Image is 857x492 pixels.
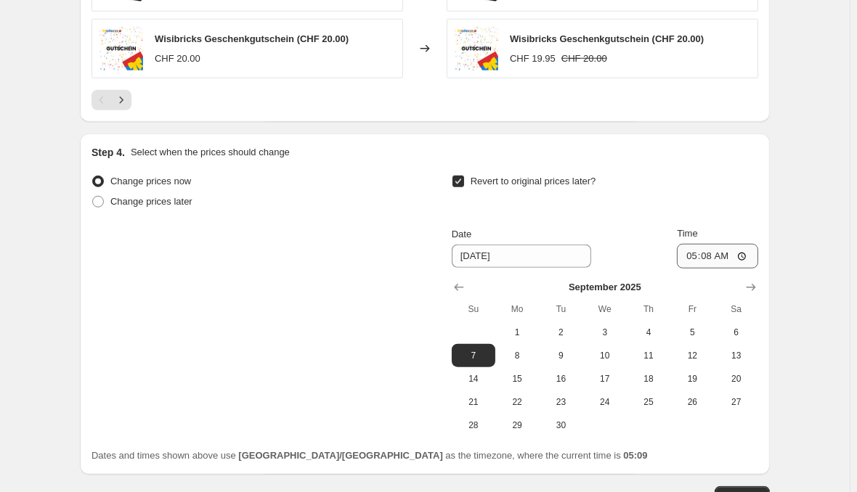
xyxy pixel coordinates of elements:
[155,52,200,66] div: CHF 20.00
[633,373,665,385] span: 18
[715,344,758,367] button: Saturday September 13 2025
[501,327,533,338] span: 1
[676,396,708,408] span: 26
[715,321,758,344] button: Saturday September 6 2025
[471,176,596,186] span: Revert to original prices later?
[715,390,758,414] button: Saturday September 27 2025
[715,367,758,390] button: Saturday September 20 2025
[452,344,495,367] button: Sunday September 7 2025
[545,327,577,338] span: 2
[545,419,577,431] span: 30
[501,350,533,361] span: 8
[539,414,582,437] button: Tuesday September 30 2025
[155,33,349,44] span: Wisibricks Geschenkgutschein (CHF 20.00)
[676,303,708,315] span: Fr
[92,145,125,160] h2: Step 4.
[720,350,752,361] span: 13
[589,373,621,385] span: 17
[510,52,556,66] div: CHF 19.95
[110,196,192,207] span: Change prices later
[458,419,490,431] span: 28
[99,27,143,70] img: WB_GutscheinNew_80x.png
[633,350,665,361] span: 11
[501,373,533,385] span: 15
[670,298,714,321] th: Friday
[539,344,582,367] button: Tuesday September 9 2025
[627,298,670,321] th: Thursday
[720,396,752,408] span: 27
[583,321,627,344] button: Wednesday September 3 2025
[627,321,670,344] button: Thursday September 4 2025
[495,414,539,437] button: Monday September 29 2025
[627,344,670,367] button: Thursday September 11 2025
[495,390,539,414] button: Monday September 22 2025
[495,344,539,367] button: Monday September 8 2025
[495,321,539,344] button: Monday September 1 2025
[670,390,714,414] button: Friday September 26 2025
[715,298,758,321] th: Saturday
[670,344,714,367] button: Friday September 12 2025
[670,321,714,344] button: Friday September 5 2025
[452,229,471,239] span: Date
[510,33,704,44] span: Wisibricks Geschenkgutschein (CHF 20.00)
[676,350,708,361] span: 12
[501,396,533,408] span: 22
[92,450,648,461] span: Dates and times shown above use as the timezone, where the current time is
[452,298,495,321] th: Sunday
[676,373,708,385] span: 19
[545,303,577,315] span: Tu
[720,373,752,385] span: 20
[583,298,627,321] th: Wednesday
[539,298,582,321] th: Tuesday
[238,450,442,461] b: [GEOGRAPHIC_DATA]/[GEOGRAPHIC_DATA]
[92,90,131,110] nav: Pagination
[539,390,582,414] button: Tuesday September 23 2025
[501,303,533,315] span: Mo
[633,396,665,408] span: 25
[633,327,665,338] span: 4
[677,228,697,239] span: Time
[589,303,621,315] span: We
[539,321,582,344] button: Tuesday September 2 2025
[627,390,670,414] button: Thursday September 25 2025
[589,327,621,338] span: 3
[452,414,495,437] button: Sunday September 28 2025
[627,367,670,390] button: Thursday September 18 2025
[561,52,607,66] strike: CHF 20.00
[458,303,490,315] span: Su
[677,244,758,268] input: 12:00
[720,327,752,338] span: 6
[458,373,490,385] span: 14
[458,350,490,361] span: 7
[501,419,533,431] span: 29
[131,145,290,160] p: Select when the prices should change
[545,373,577,385] span: 16
[623,450,647,461] b: 05:09
[539,367,582,390] button: Tuesday September 16 2025
[458,396,490,408] span: 21
[110,176,191,186] span: Change prices now
[452,245,591,268] input: 8/30/2025
[495,298,539,321] th: Monday
[589,350,621,361] span: 10
[633,303,665,315] span: Th
[452,390,495,414] button: Sunday September 21 2025
[589,396,621,408] span: 24
[741,277,761,298] button: Show next month, October 2025
[583,344,627,367] button: Wednesday September 10 2025
[676,327,708,338] span: 5
[583,390,627,414] button: Wednesday September 24 2025
[720,303,752,315] span: Sa
[495,367,539,390] button: Monday September 15 2025
[670,367,714,390] button: Friday September 19 2025
[545,350,577,361] span: 9
[449,277,469,298] button: Show previous month, August 2025
[111,90,131,110] button: Next
[452,367,495,390] button: Sunday September 14 2025
[545,396,577,408] span: 23
[583,367,627,390] button: Wednesday September 17 2025
[455,27,498,70] img: WB_GutscheinNew_80x.png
